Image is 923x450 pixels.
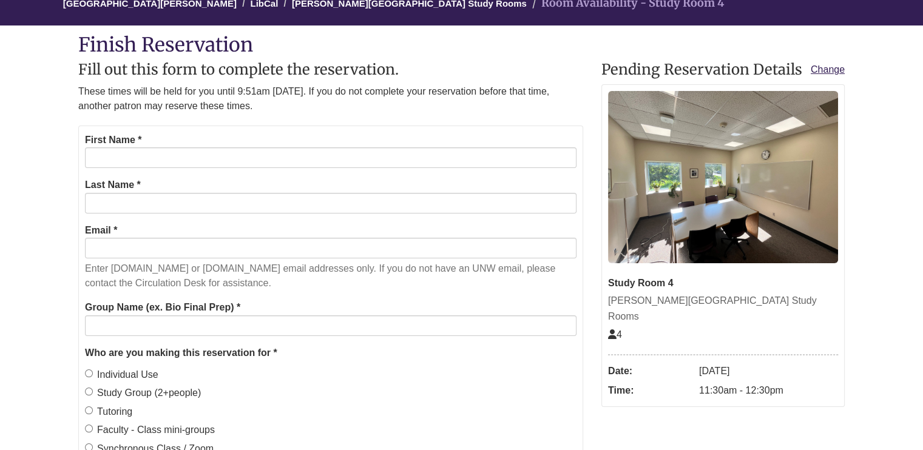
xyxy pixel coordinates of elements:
h2: Fill out this form to complete the reservation. [78,62,583,78]
input: Faculty - Class mini-groups [85,425,93,432]
div: Study Room 4 [608,275,838,291]
dt: Time: [608,381,693,400]
img: Study Room 4 [608,91,838,263]
label: Tutoring [85,404,132,420]
span: The capacity of this space [608,329,622,340]
dd: 11:30am - 12:30pm [699,381,838,400]
label: Email * [85,223,117,238]
dd: [DATE] [699,361,838,381]
div: [PERSON_NAME][GEOGRAPHIC_DATA] Study Rooms [608,293,838,324]
p: Enter [DOMAIN_NAME] or [DOMAIN_NAME] email addresses only. If you do not have an UNW email, pleas... [85,261,576,290]
input: Study Group (2+people) [85,388,93,395]
label: Individual Use [85,367,158,383]
label: Study Group (2+people) [85,385,201,401]
p: These times will be held for you until 9:51am [DATE]. If you do not complete your reservation bef... [78,84,583,113]
a: Change [811,62,845,78]
h2: Pending Reservation Details [601,62,845,78]
h1: Finish Reservation [78,35,845,56]
input: Individual Use [85,369,93,377]
legend: Who are you making this reservation for * [85,345,576,361]
label: Group Name (ex. Bio Final Prep) * [85,300,240,315]
input: Tutoring [85,406,93,414]
label: Faculty - Class mini-groups [85,422,215,438]
label: First Name * [85,132,141,148]
label: Last Name * [85,177,141,193]
dt: Date: [608,361,693,381]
